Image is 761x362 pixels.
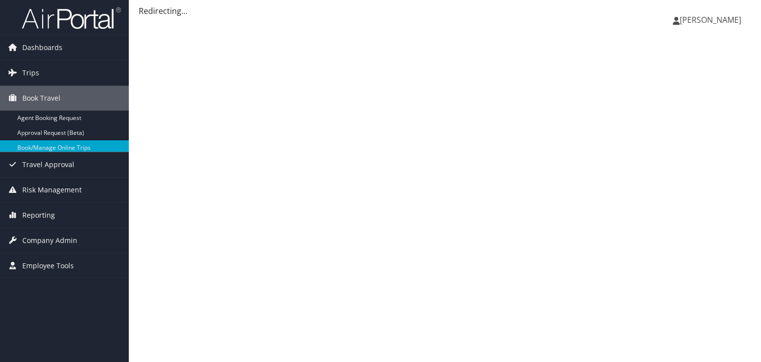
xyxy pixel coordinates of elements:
[22,86,60,111] span: Book Travel
[22,152,74,177] span: Travel Approval
[22,203,55,228] span: Reporting
[22,35,62,60] span: Dashboards
[22,228,77,253] span: Company Admin
[22,6,121,30] img: airportal-logo.png
[680,14,741,25] span: [PERSON_NAME]
[139,5,751,17] div: Redirecting...
[22,253,74,278] span: Employee Tools
[22,60,39,85] span: Trips
[673,5,751,35] a: [PERSON_NAME]
[22,178,82,202] span: Risk Management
